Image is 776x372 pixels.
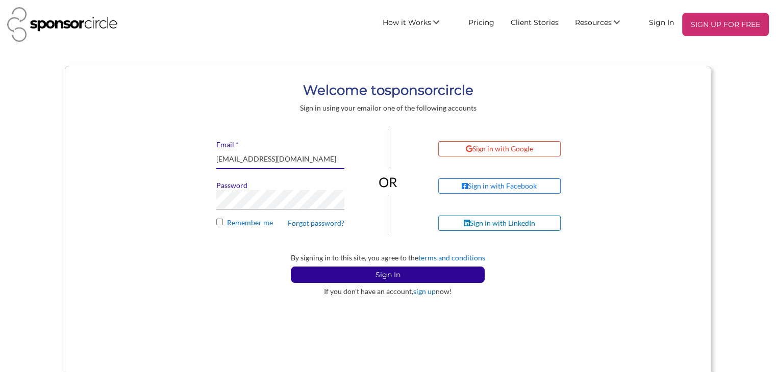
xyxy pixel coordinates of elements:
label: Password [216,181,344,190]
div: Sign in with LinkedIn [464,219,535,228]
label: Remember me [216,218,344,233]
a: Sign In [641,13,682,31]
a: terms and conditions [418,253,485,262]
a: Sign in with Facebook [438,178,596,194]
span: How it Works [383,18,431,27]
h1: Welcome to circle [173,81,604,99]
span: or one of the following accounts [374,103,476,112]
b: sponsor [384,82,437,98]
a: Sign in with LinkedIn [438,216,596,231]
li: How it Works [374,13,460,36]
a: Forgot password? [288,219,344,228]
a: sign up [413,287,436,296]
span: Resources [575,18,612,27]
a: Pricing [460,13,503,31]
p: SIGN UP FOR FREE [686,17,765,32]
div: Sign in using your email [173,103,604,113]
li: Resources [567,13,641,36]
div: Sign in with Facebook [462,181,537,191]
div: Sign in with Google [466,144,533,153]
a: Sign in with Google [438,141,596,156]
input: Remember me [216,219,223,225]
label: Email [216,140,344,149]
img: or-divider-vertical-04be836281eac2ff1e2d8b3dc99963adb0027f4cd6cf8dbd6b945673e6b3c68b.png [379,129,398,235]
p: Sign In [291,267,484,282]
div: By signing in to this site, you agree to the If you don't have an account, now! [173,253,604,296]
a: Client Stories [503,13,567,31]
button: Sign In [291,267,485,283]
img: Sponsor Circle Logo [7,7,117,42]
